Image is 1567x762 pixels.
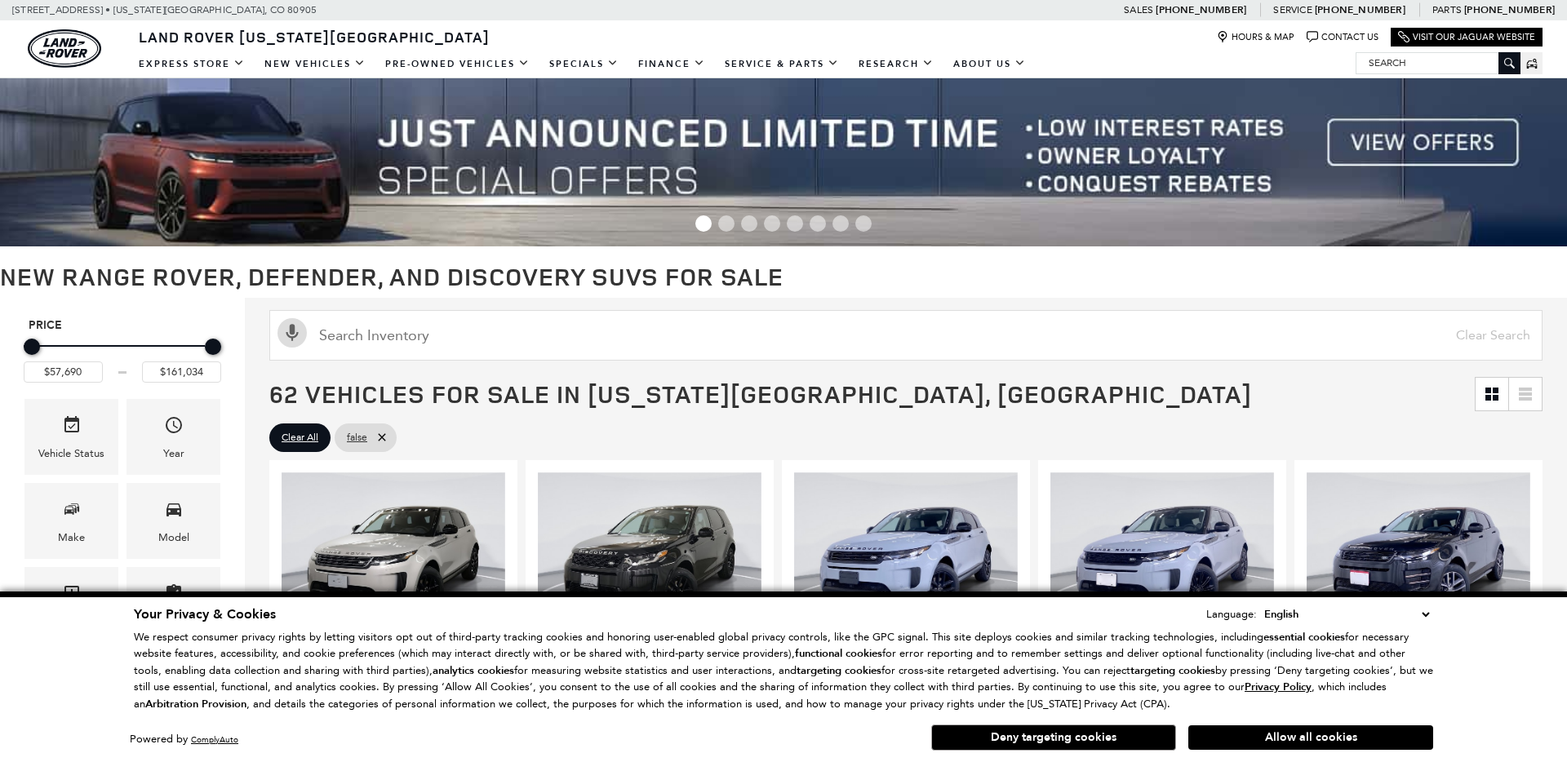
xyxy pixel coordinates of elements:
[62,495,82,529] span: Make
[191,734,238,745] a: ComplyAuto
[1307,472,1530,640] div: 1 / 2
[1315,3,1405,16] a: [PHONE_NUMBER]
[163,445,184,463] div: Year
[1356,53,1520,73] input: Search
[24,333,221,383] div: Price
[127,483,220,559] div: ModelModel
[205,339,221,355] div: Maximum Price
[24,361,103,383] input: Minimum
[127,567,220,643] div: FeaturesFeatures
[139,27,490,47] span: Land Rover [US_STATE][GEOGRAPHIC_DATA]
[375,50,539,78] a: Pre-Owned Vehicles
[127,399,220,475] div: YearYear
[1050,472,1274,640] div: 1 / 2
[810,215,826,232] span: Go to slide 6
[164,579,184,613] span: Features
[24,339,40,355] div: Minimum Price
[1217,31,1294,43] a: Hours & Map
[164,411,184,445] span: Year
[1398,31,1535,43] a: Visit Our Jaguar Website
[282,472,505,640] img: 2026 LAND ROVER Range Rover Evoque S 1
[794,472,1018,640] div: 1 / 2
[797,663,881,678] strong: targeting cookies
[164,495,184,529] span: Model
[28,29,101,68] img: Land Rover
[832,215,849,232] span: Go to slide 7
[1188,725,1433,750] button: Allow all cookies
[24,399,118,475] div: VehicleVehicle Status
[1464,3,1555,16] a: [PHONE_NUMBER]
[1130,663,1215,678] strong: targeting cookies
[1050,472,1274,640] img: 2025 LAND ROVER Range Rover Evoque S 1
[787,215,803,232] span: Go to slide 5
[433,663,514,678] strong: analytics cookies
[628,50,715,78] a: Finance
[282,472,505,640] div: 1 / 2
[38,445,104,463] div: Vehicle Status
[255,50,375,78] a: New Vehicles
[718,215,735,232] span: Go to slide 2
[1206,609,1257,619] div: Language:
[539,50,628,78] a: Specials
[1156,3,1246,16] a: [PHONE_NUMBER]
[794,472,1018,640] img: 2025 LAND ROVER Range Rover Evoque S 1
[129,50,1036,78] nav: Main Navigation
[538,472,761,640] div: 1 / 2
[695,215,712,232] span: Go to slide 1
[764,215,780,232] span: Go to slide 4
[134,605,276,623] span: Your Privacy & Cookies
[129,50,255,78] a: EXPRESS STORE
[855,215,872,232] span: Go to slide 8
[269,310,1543,361] input: Search Inventory
[347,428,367,448] span: false
[943,50,1036,78] a: About Us
[1273,4,1312,16] span: Service
[142,361,221,383] input: Maximum
[715,50,849,78] a: Service & Parts
[277,318,307,348] svg: Click to toggle on voice search
[145,697,246,711] strong: Arbitration Provision
[1245,680,1312,694] u: Privacy Policy
[134,629,1433,713] p: We respect consumer privacy rights by letting visitors opt out of third-party tracking cookies an...
[29,318,216,333] h5: Price
[24,483,118,559] div: MakeMake
[58,529,85,547] div: Make
[1307,472,1530,640] img: 2025 LAND ROVER Range Rover Evoque Dynamic SE 1
[931,724,1176,751] button: Deny targeting cookies
[1260,605,1433,623] select: Language Select
[1432,4,1462,16] span: Parts
[28,29,101,68] a: land-rover
[282,428,318,448] span: Clear All
[1263,630,1345,645] strong: essential cookies
[129,27,499,47] a: Land Rover [US_STATE][GEOGRAPHIC_DATA]
[1124,4,1153,16] span: Sales
[741,215,757,232] span: Go to slide 3
[849,50,943,78] a: Research
[269,377,1252,410] span: 62 Vehicles for Sale in [US_STATE][GEOGRAPHIC_DATA], [GEOGRAPHIC_DATA]
[1245,680,1312,693] a: Privacy Policy
[538,472,761,640] img: 2025 LAND ROVER Discovery Sport S 1
[62,579,82,613] span: Trim
[1307,31,1378,43] a: Contact Us
[795,646,882,661] strong: functional cookies
[158,529,189,547] div: Model
[130,734,238,745] div: Powered by
[12,4,317,16] a: [STREET_ADDRESS] • [US_STATE][GEOGRAPHIC_DATA], CO 80905
[62,411,82,445] span: Vehicle
[24,567,118,643] div: TrimTrim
